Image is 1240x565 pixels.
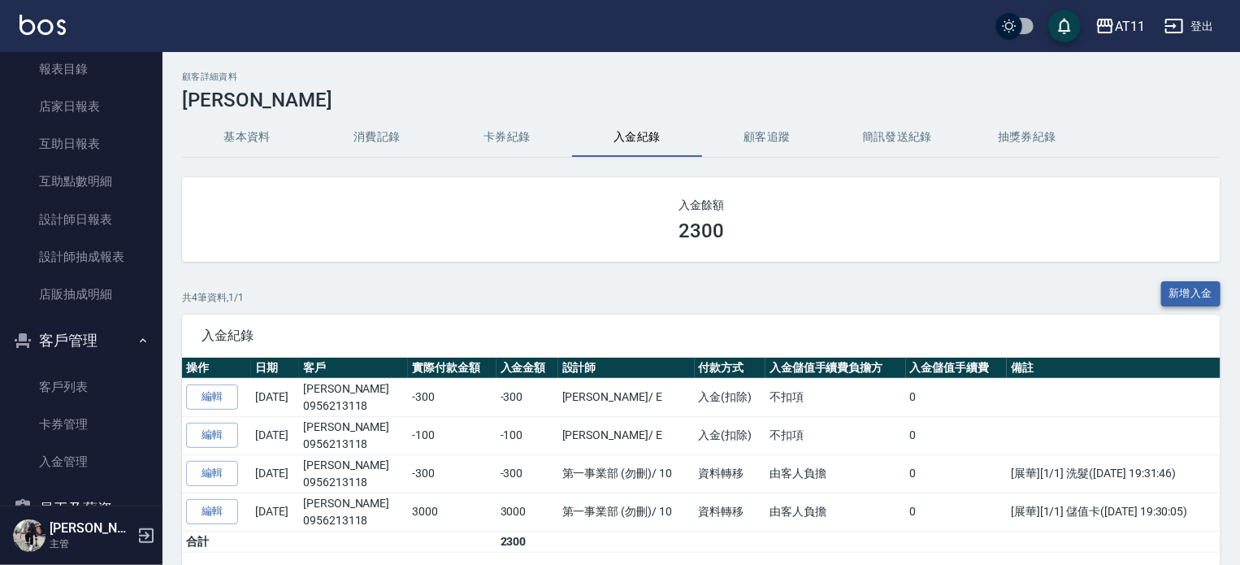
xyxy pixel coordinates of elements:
[7,276,156,313] a: 店販抽成明細
[408,358,496,379] th: 實際付款金額
[7,88,156,125] a: 店家日報表
[251,358,299,379] th: 日期
[299,378,408,416] td: [PERSON_NAME]
[303,474,404,491] p: 0956213118
[303,512,404,529] p: 0956213118
[1007,454,1220,493] td: [展華][1/1] 洗髮([DATE] 19:31:46)
[299,358,408,379] th: 客戶
[765,358,906,379] th: 入金儲值手續費負擔方
[7,319,156,362] button: 客戶管理
[906,454,1007,493] td: 0
[1161,281,1221,306] button: 新增入金
[251,454,299,493] td: [DATE]
[186,499,238,524] a: 編輯
[702,118,832,157] button: 顧客追蹤
[695,358,765,379] th: 付款方式
[7,488,156,530] button: 員工及薪資
[251,493,299,531] td: [DATE]
[202,197,1201,213] h2: 入金餘額
[299,416,408,454] td: [PERSON_NAME]
[182,531,251,552] td: 合計
[1007,358,1220,379] th: 備註
[695,378,765,416] td: 入金(扣除)
[765,416,906,454] td: 不扣項
[7,125,156,163] a: 互助日報表
[496,416,558,454] td: -100
[408,378,496,416] td: -300
[7,163,156,200] a: 互助點數明細
[496,454,558,493] td: -300
[186,423,238,448] a: 編輯
[1007,493,1220,531] td: [展華][1/1] 儲值卡([DATE] 19:30:05)
[182,358,251,379] th: 操作
[7,368,156,406] a: 客戶列表
[303,436,404,453] p: 0956213118
[572,118,702,157] button: 入金紀錄
[7,201,156,238] a: 設計師日報表
[7,238,156,276] a: 設計師抽成報表
[408,454,496,493] td: -300
[312,118,442,157] button: 消費記錄
[408,493,496,531] td: 3000
[182,72,1220,82] h2: 顧客詳細資料
[765,493,906,531] td: 由客人負擔
[186,461,238,486] a: 編輯
[695,454,765,493] td: 資料轉移
[1048,10,1081,42] button: save
[182,89,1220,111] h3: [PERSON_NAME]
[182,118,312,157] button: 基本資料
[906,378,1007,416] td: 0
[496,358,558,379] th: 入金金額
[496,531,558,552] td: 2300
[558,493,695,531] td: 第一事業部 (勿刪) / 10
[765,378,906,416] td: 不扣項
[695,493,765,531] td: 資料轉移
[1158,11,1220,41] button: 登出
[202,328,1201,344] span: 入金紀錄
[50,520,132,537] h5: [PERSON_NAME]
[182,290,244,305] p: 共 4 筆資料, 1 / 1
[299,454,408,493] td: [PERSON_NAME]
[7,50,156,88] a: 報表目錄
[906,493,1007,531] td: 0
[20,15,66,35] img: Logo
[906,416,1007,454] td: 0
[13,519,46,552] img: Person
[496,493,558,531] td: 3000
[558,378,695,416] td: [PERSON_NAME] / E
[251,378,299,416] td: [DATE]
[408,416,496,454] td: -100
[558,416,695,454] td: [PERSON_NAME] / E
[7,406,156,443] a: 卡券管理
[442,118,572,157] button: 卡券紀錄
[496,378,558,416] td: -300
[679,219,724,242] h3: 2300
[186,385,238,410] a: 編輯
[1089,10,1151,43] button: AT11
[299,493,408,531] td: [PERSON_NAME]
[251,416,299,454] td: [DATE]
[765,454,906,493] td: 由客人負擔
[7,443,156,480] a: 入金管理
[962,118,1092,157] button: 抽獎券紀錄
[558,454,695,493] td: 第一事業部 (勿刪) / 10
[50,537,132,551] p: 主管
[303,398,404,415] p: 0956213118
[695,416,765,454] td: 入金(扣除)
[558,358,695,379] th: 設計師
[832,118,962,157] button: 簡訊發送紀錄
[1115,16,1145,37] div: AT11
[906,358,1007,379] th: 入金儲值手續費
